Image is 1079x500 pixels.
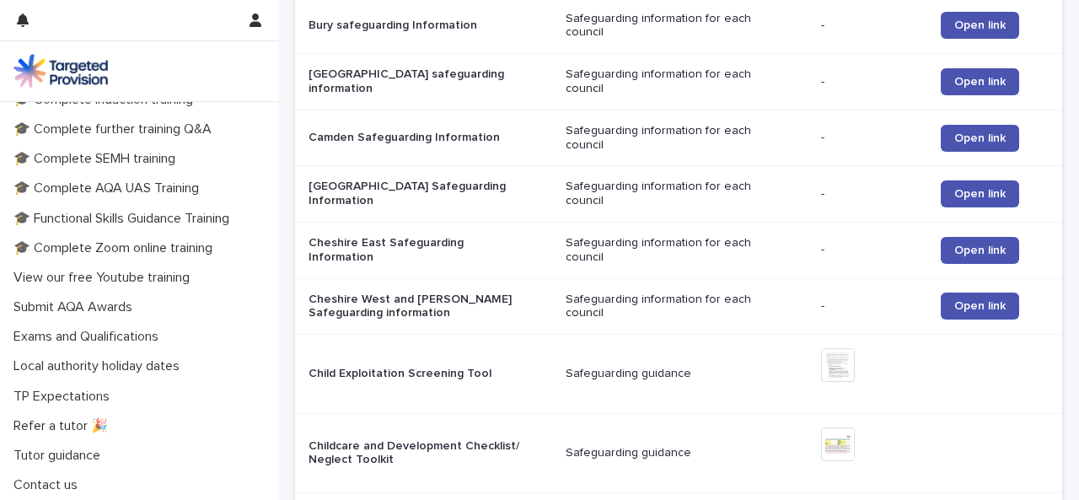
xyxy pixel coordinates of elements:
tr: [GEOGRAPHIC_DATA] safeguarding informationSafeguarding information for each council-Open link [295,54,1062,110]
p: 🎓 Complete further training Q&A [7,121,225,137]
p: Exams and Qualifications [7,329,172,345]
span: Open link [954,19,1006,31]
p: Refer a tutor 🎉 [7,418,121,434]
p: - [821,131,927,145]
p: Safeguarding guidance [566,367,776,381]
p: [GEOGRAPHIC_DATA] Safeguarding Information [309,180,519,208]
p: Safeguarding information for each council [566,67,776,96]
tr: [GEOGRAPHIC_DATA] Safeguarding InformationSafeguarding information for each council-Open link [295,166,1062,223]
p: 🎓 Functional Skills Guidance Training [7,211,243,227]
p: Bury safeguarding Information [309,19,519,33]
p: 🎓 Complete AQA UAS Training [7,180,212,196]
p: Child Exploitation Screening Tool [309,367,519,381]
p: - [821,243,927,257]
span: Open link [954,132,1006,144]
a: Open link [941,125,1019,152]
p: Cheshire East Safeguarding Information [309,236,519,265]
p: Safeguarding information for each council [566,236,776,265]
p: Safeguarding information for each council [566,180,776,208]
p: Cheshire West and [PERSON_NAME] Safeguarding information [309,293,519,321]
p: - [821,187,927,202]
p: Camden Safeguarding Information [309,131,519,145]
p: Safeguarding guidance [566,446,776,460]
tr: Cheshire East Safeguarding InformationSafeguarding information for each council-Open link [295,223,1062,279]
tr: Cheshire West and [PERSON_NAME] Safeguarding informationSafeguarding information for each council... [295,278,1062,335]
p: - [821,19,927,33]
p: Safeguarding information for each council [566,124,776,153]
p: Safeguarding information for each council [566,12,776,40]
p: 🎓 Complete Zoom online training [7,240,226,256]
tr: Camden Safeguarding InformationSafeguarding information for each council-Open link [295,110,1062,166]
tr: Child Exploitation Screening ToolSafeguarding guidance [295,335,1062,414]
p: Submit AQA Awards [7,299,146,315]
p: Childcare and Development Checklist/ Neglect Toolkit [309,439,519,468]
p: Tutor guidance [7,448,114,464]
p: TP Expectations [7,389,123,405]
a: Open link [941,237,1019,264]
span: Open link [954,300,1006,312]
a: Open link [941,68,1019,95]
a: Open link [941,293,1019,320]
a: Open link [941,12,1019,39]
span: Open link [954,188,1006,200]
p: View our free Youtube training [7,270,203,286]
span: Open link [954,76,1006,88]
p: - [821,299,927,314]
a: Open link [941,180,1019,207]
p: Local authority holiday dates [7,358,193,374]
p: 🎓 Complete SEMH training [7,151,189,167]
img: M5nRWzHhSzIhMunXDL62 [13,54,108,88]
p: Contact us [7,477,91,493]
span: Open link [954,245,1006,256]
p: - [821,75,927,89]
p: Safeguarding information for each council [566,293,776,321]
tr: Childcare and Development Checklist/ Neglect ToolkitSafeguarding guidance [295,414,1062,493]
p: [GEOGRAPHIC_DATA] safeguarding information [309,67,519,96]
